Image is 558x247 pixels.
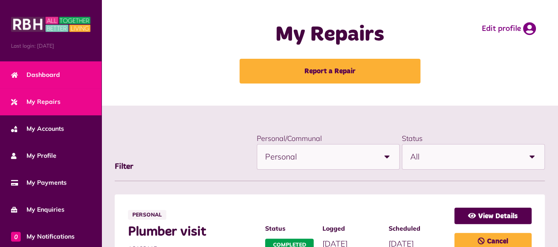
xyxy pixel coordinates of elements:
[11,178,67,187] span: My Payments
[265,224,314,233] span: Status
[11,97,60,106] span: My Repairs
[11,15,90,33] img: MyRBH
[11,70,60,80] span: Dashboard
[265,144,374,169] span: Personal
[11,124,64,133] span: My Accounts
[11,42,90,50] span: Last login: [DATE]
[402,134,423,143] label: Status
[322,224,379,233] span: Logged
[225,22,435,48] h1: My Repairs
[11,232,21,241] span: 0
[240,59,420,84] a: Report a Repair
[454,208,532,224] a: View Details
[128,224,256,240] span: Plumber visit
[482,22,536,35] a: Edit profile
[128,210,166,220] span: Personal
[11,151,56,160] span: My Profile
[115,163,133,171] span: Filter
[389,224,446,233] span: Scheduled
[11,205,64,214] span: My Enquiries
[257,134,322,143] label: Personal/Communal
[410,144,520,169] span: All
[11,232,75,241] span: My Notifications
